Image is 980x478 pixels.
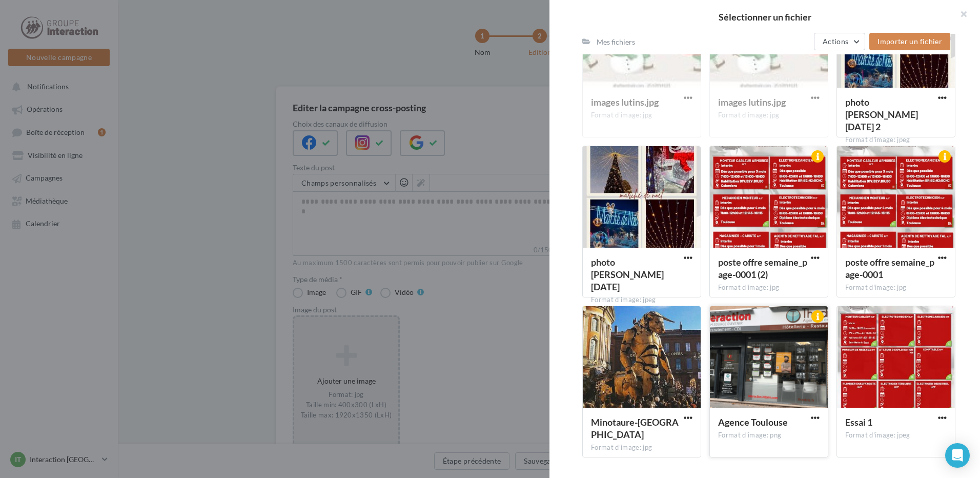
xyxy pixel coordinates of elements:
div: Format d'image: jpg [718,283,820,292]
button: Importer un fichier [869,33,950,50]
button: Actions [814,33,865,50]
div: Mes fichiers [597,37,635,47]
span: poste offre semaine_page-0001 [845,256,934,280]
span: photo de noel 2 [845,96,918,132]
div: Open Intercom Messenger [945,443,970,468]
span: Essai 1 [845,416,872,428]
span: Agence Toulouse [718,416,788,428]
div: Format d'image: png [718,431,820,440]
div: Format d'image: jpg [845,283,947,292]
span: poste offre semaine_page-0001 (2) [718,256,807,280]
span: Importer un fichier [877,37,942,46]
h2: Sélectionner un fichier [566,12,964,22]
span: photo de noel [591,256,664,292]
div: Format d'image: jpg [591,443,692,452]
div: Format d'image: jpeg [845,135,947,145]
span: Actions [823,37,848,46]
span: Minotaure-Toulouse [591,416,679,440]
div: Format d'image: jpeg [591,295,692,305]
div: Format d'image: jpeg [845,431,947,440]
